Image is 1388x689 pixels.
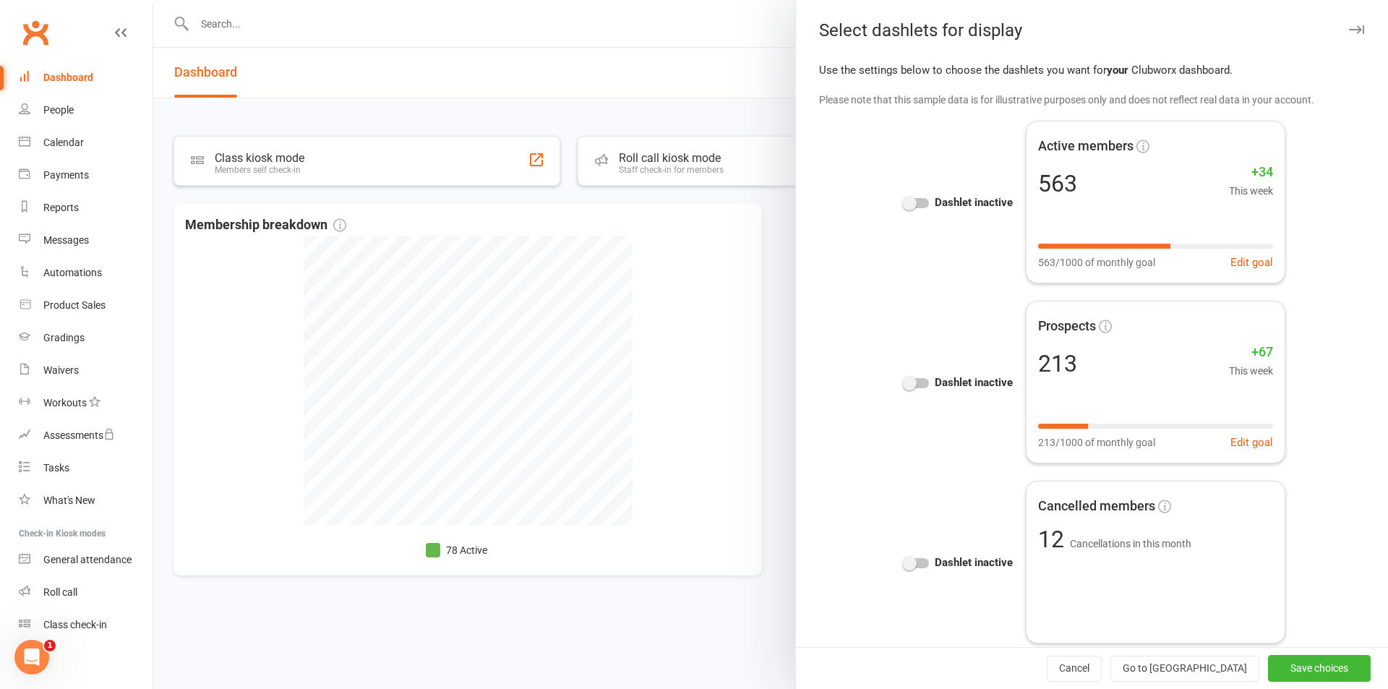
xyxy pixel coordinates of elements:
[19,127,153,159] a: Calendar
[819,61,1365,79] div: Use the settings below to choose the dashlets you want for Clubworx dashboard.
[1229,183,1273,199] span: This week
[1038,352,1077,375] div: 213
[1038,435,1155,450] span: 213/1000 of monthly goal
[1070,538,1191,549] span: Cancellations in this month
[43,332,85,343] div: Gradings
[43,586,77,598] div: Roll call
[14,640,49,675] iframe: Intercom live chat
[17,14,53,51] a: Clubworx
[43,495,95,506] div: What's New
[935,194,1013,211] strong: Dashlet inactive
[19,609,153,641] a: Class kiosk mode
[19,192,153,224] a: Reports
[19,159,153,192] a: Payments
[43,72,93,83] div: Dashboard
[1229,342,1273,363] span: +67
[19,544,153,576] a: General attendance kiosk mode
[819,92,1365,108] div: Please note that this sample data is for illustrative purposes only and does not reflect real dat...
[43,397,87,408] div: Workouts
[19,576,153,609] a: Roll call
[19,322,153,354] a: Gradings
[935,374,1013,391] strong: Dashlet inactive
[1038,316,1096,337] span: Prospects
[1230,254,1273,271] button: Edit goal
[1038,172,1077,195] div: 563
[43,462,69,474] div: Tasks
[43,202,79,213] div: Reports
[43,267,102,278] div: Automations
[1047,656,1102,682] button: Cancel
[43,429,115,441] div: Assessments
[43,137,84,148] div: Calendar
[43,364,79,376] div: Waivers
[44,640,56,651] span: 1
[19,419,153,452] a: Assessments
[1229,363,1273,379] span: This week
[19,257,153,289] a: Automations
[19,354,153,387] a: Waivers
[19,387,153,419] a: Workouts
[1268,656,1371,682] button: Save choices
[43,554,132,565] div: General attendance
[1229,162,1273,183] span: +34
[43,169,89,181] div: Payments
[19,484,153,517] a: What's New
[19,94,153,127] a: People
[1230,434,1273,451] button: Edit goal
[1107,64,1128,77] strong: your
[1038,496,1155,517] span: Cancelled members
[19,224,153,257] a: Messages
[1038,526,1070,553] span: 12
[43,619,107,630] div: Class check-in
[19,452,153,484] a: Tasks
[43,299,106,311] div: Product Sales
[43,234,89,246] div: Messages
[19,289,153,322] a: Product Sales
[43,104,74,116] div: People
[1038,136,1134,157] span: Active members
[1038,254,1155,270] span: 563/1000 of monthly goal
[19,61,153,94] a: Dashboard
[1110,656,1259,682] button: Go to [GEOGRAPHIC_DATA]
[796,20,1388,40] div: Select dashlets for display
[935,554,1013,571] strong: Dashlet inactive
